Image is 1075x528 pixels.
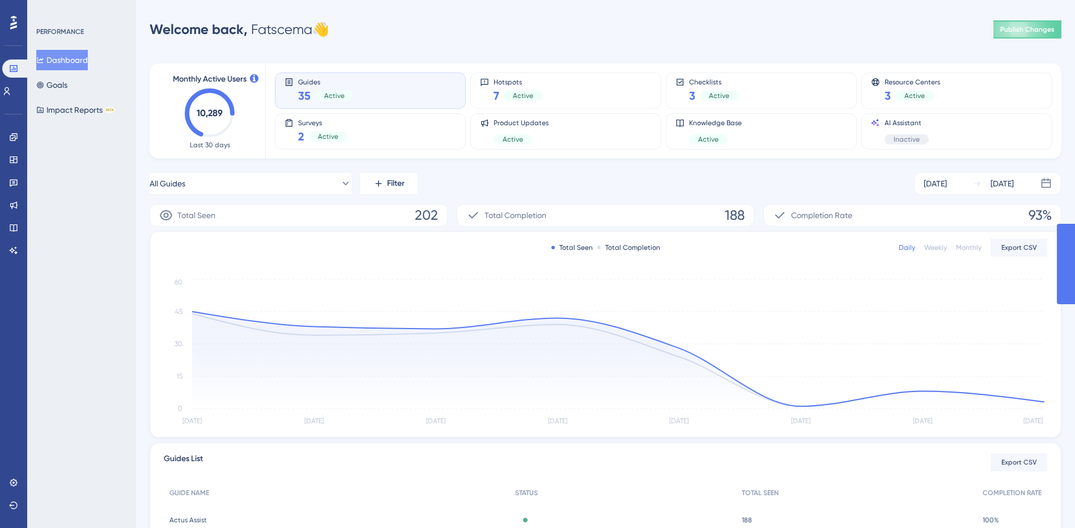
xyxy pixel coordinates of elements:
[956,243,981,252] div: Monthly
[885,118,929,127] span: AI Assistant
[597,243,660,252] div: Total Completion
[150,177,185,190] span: All Guides
[494,88,499,104] span: 7
[175,340,182,348] tspan: 30
[298,129,304,144] span: 2
[1001,458,1037,467] span: Export CSV
[150,172,351,195] button: All Guides
[791,208,852,222] span: Completion Rate
[169,516,207,525] span: Actus Assist
[178,404,182,412] tspan: 0
[515,488,538,497] span: STATUS
[318,132,338,141] span: Active
[182,417,202,425] tspan: [DATE]
[324,91,345,100] span: Active
[742,516,752,525] span: 188
[513,91,533,100] span: Active
[298,118,347,126] span: Surveys
[983,516,999,525] span: 100%
[169,488,209,497] span: GUIDE NAME
[991,239,1047,257] button: Export CSV
[36,50,88,70] button: Dashboard
[742,488,779,497] span: TOTAL SEEN
[913,417,932,425] tspan: [DATE]
[885,88,891,104] span: 3
[698,135,719,144] span: Active
[150,21,248,37] span: Welcome back,
[190,140,230,150] span: Last 30 days
[993,20,1061,39] button: Publish Changes
[304,417,324,425] tspan: [DATE]
[177,208,215,222] span: Total Seen
[904,91,925,100] span: Active
[725,206,745,224] span: 188
[36,75,67,95] button: Goals
[387,177,405,190] span: Filter
[548,417,567,425] tspan: [DATE]
[105,107,115,113] div: BETA
[426,417,445,425] tspan: [DATE]
[494,118,549,127] span: Product Updates
[415,206,438,224] span: 202
[1023,417,1043,425] tspan: [DATE]
[899,243,915,252] div: Daily
[164,452,203,472] span: Guides List
[298,78,354,86] span: Guides
[1000,25,1055,34] span: Publish Changes
[894,135,920,144] span: Inactive
[669,417,689,425] tspan: [DATE]
[298,88,311,104] span: 35
[689,88,695,104] span: 3
[503,135,523,144] span: Active
[791,417,810,425] tspan: [DATE]
[177,372,182,380] tspan: 15
[1029,206,1052,224] span: 93%
[991,177,1014,190] div: [DATE]
[689,118,742,127] span: Knowledge Base
[1001,243,1037,252] span: Export CSV
[360,172,417,195] button: Filter
[924,243,947,252] div: Weekly
[36,27,84,36] div: PERFORMANCE
[709,91,729,100] span: Active
[983,488,1042,497] span: COMPLETION RATE
[689,78,738,86] span: Checklists
[885,78,940,86] span: Resource Centers
[175,308,182,316] tspan: 45
[485,208,546,222] span: Total Completion
[197,108,223,118] text: 10,289
[924,177,947,190] div: [DATE]
[150,20,329,39] div: Fatscema 👋
[175,278,182,286] tspan: 60
[494,78,542,86] span: Hotspots
[173,73,247,86] span: Monthly Active Users
[991,453,1047,471] button: Export CSV
[551,243,593,252] div: Total Seen
[36,100,115,120] button: Impact ReportsBETA
[1027,483,1061,517] iframe: UserGuiding AI Assistant Launcher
